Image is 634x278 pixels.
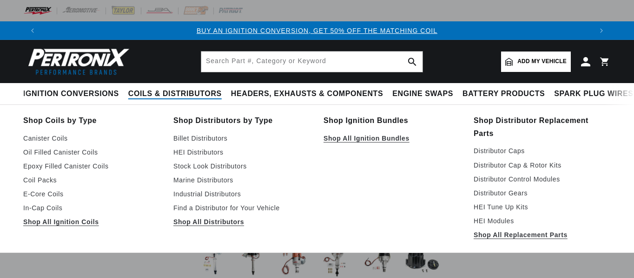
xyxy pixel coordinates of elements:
[324,133,461,144] a: Shop All Ignition Bundles
[201,52,423,72] input: Search Part #, Category or Keyword
[23,216,160,227] a: Shop All Ignition Coils
[23,89,119,99] span: Ignition Conversions
[474,215,611,226] a: HEI Modules
[124,83,226,105] summary: Coils & Distributors
[23,175,160,186] a: Coil Packs
[23,188,160,200] a: E-Core Coils
[474,114,611,140] a: Shop Distributor Replacement Parts
[173,216,310,227] a: Shop All Distributors
[474,174,611,185] a: Distributor Control Modules
[592,21,611,40] button: Translation missing: en.sections.announcements.next_announcement
[458,83,549,105] summary: Battery Products
[474,160,611,171] a: Distributor Cap & Rotor Kits
[474,187,611,199] a: Distributor Gears
[462,89,545,99] span: Battery Products
[231,89,383,99] span: Headers, Exhausts & Components
[173,114,310,127] a: Shop Distributors by Type
[42,26,592,36] div: 1 of 3
[173,161,310,172] a: Stock Look Distributors
[517,57,567,66] span: Add my vehicle
[128,89,222,99] span: Coils & Distributors
[23,45,130,78] img: Pertronix
[23,133,160,144] a: Canister Coils
[324,114,461,127] a: Shop Ignition Bundles
[197,27,437,34] a: BUY AN IGNITION CONVERSION, GET 50% OFF THE MATCHING COIL
[173,147,310,158] a: HEI Distributors
[474,145,611,156] a: Distributor Caps
[23,147,160,158] a: Oil Filled Canister Coils
[474,201,611,213] a: HEI Tune Up Kits
[554,89,633,99] span: Spark Plug Wires
[42,26,592,36] div: Announcement
[23,161,160,172] a: Epoxy Filled Canister Coils
[173,175,310,186] a: Marine Distributors
[23,83,124,105] summary: Ignition Conversions
[173,188,310,200] a: Industrial Distributors
[23,202,160,213] a: In-Cap Coils
[226,83,388,105] summary: Headers, Exhausts & Components
[392,89,453,99] span: Engine Swaps
[173,133,310,144] a: Billet Distributors
[388,83,458,105] summary: Engine Swaps
[173,202,310,213] a: Find a Distributor for Your Vehicle
[23,114,160,127] a: Shop Coils by Type
[474,229,611,240] a: Shop All Replacement Parts
[501,52,571,72] a: Add my vehicle
[23,21,42,40] button: Translation missing: en.sections.announcements.previous_announcement
[402,52,423,72] button: search button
